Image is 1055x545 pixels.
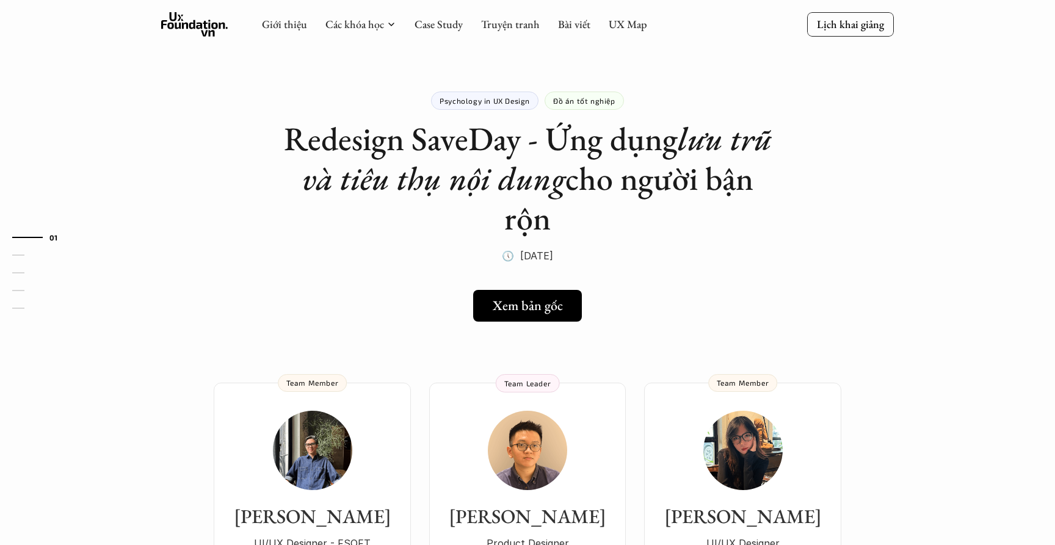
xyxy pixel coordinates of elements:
h3: [PERSON_NAME] [656,505,829,528]
p: Lịch khai giảng [817,17,884,31]
a: UX Map [609,17,647,31]
a: Case Study [415,17,463,31]
p: Team Member [717,378,769,387]
p: Team Leader [504,379,551,388]
p: Team Member [286,378,339,387]
strong: 01 [49,233,58,241]
a: 01 [12,230,70,245]
p: Psychology in UX Design [440,96,530,105]
a: Xem bản gốc [473,290,582,322]
a: Lịch khai giảng [807,12,894,36]
p: Đồ án tốt nghiệp [553,96,615,105]
p: 🕔 [DATE] [502,247,553,265]
h3: [PERSON_NAME] [441,505,614,528]
a: Truyện tranh [481,17,540,31]
a: Bài viết [558,17,590,31]
a: Giới thiệu [262,17,307,31]
em: lưu trữ và tiêu thụ nội dung [302,117,779,200]
h1: Redesign SaveDay - Ứng dụng cho người bận rộn [283,119,772,237]
h3: [PERSON_NAME] [226,505,399,528]
h5: Xem bản gốc [493,298,563,314]
a: Các khóa học [325,17,384,31]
